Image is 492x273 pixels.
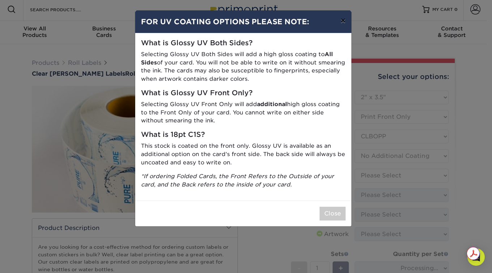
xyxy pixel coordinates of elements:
[141,100,346,125] p: Selecting Glossy UV Front Only will add high gloss coating to the Front Only of your card. You ca...
[141,51,333,66] strong: All Sides
[141,50,346,83] p: Selecting Glossy UV Both Sides will add a high gloss coating to of your card. You will not be abl...
[320,207,346,220] button: Close
[141,131,346,139] h5: What is 18pt C1S?
[141,16,346,27] h4: FOR UV COATING OPTIONS PLEASE NOTE:
[335,10,351,31] button: ×
[141,173,334,188] i: *If ordering Folded Cards, the Front Refers to the Outside of your card, and the Back refers to t...
[257,101,287,108] strong: additional
[141,142,346,167] p: This stock is coated on the front only. Glossy UV is available as an additional option on the car...
[141,39,346,47] h5: What is Glossy UV Both Sides?
[141,89,346,97] h5: What is Glossy UV Front Only?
